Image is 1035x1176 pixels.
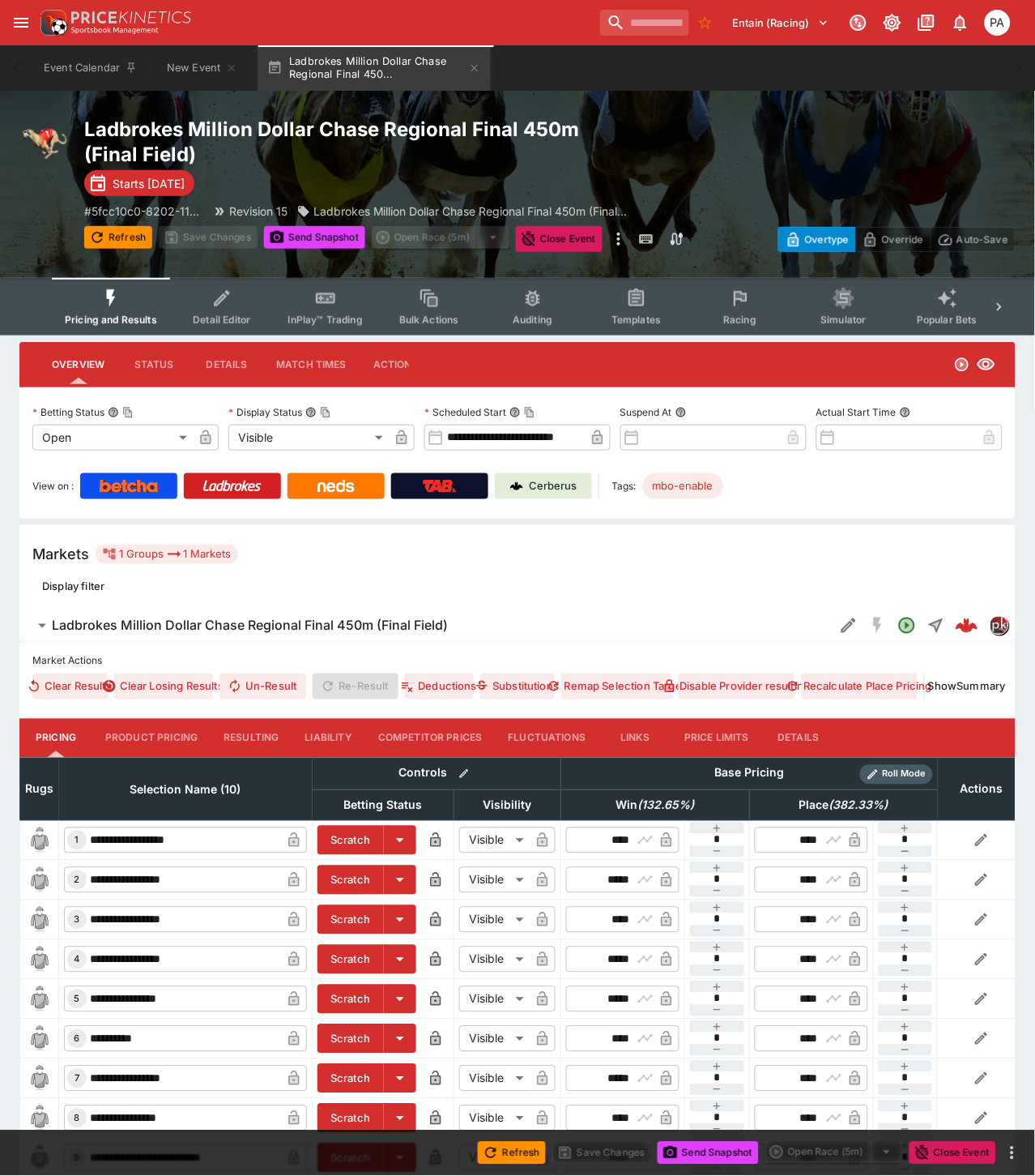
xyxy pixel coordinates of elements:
div: split button [765,1141,903,1164]
button: Overtype [778,227,856,252]
span: Detail Editor [193,314,250,326]
div: Visible [459,827,530,853]
button: Refresh [84,226,152,249]
button: Product Pricing [92,719,211,758]
button: Notifications [946,8,975,37]
button: Status [117,345,190,384]
button: Connected to PK [844,8,873,37]
img: blank-silk.png [27,1066,53,1092]
button: Display StatusCopy To Clipboard [305,407,317,418]
img: greyhound_racing.png [19,117,71,169]
div: Open [32,425,193,451]
div: Visible [459,1066,530,1092]
div: Visible [459,947,530,973]
div: Visible [459,867,530,893]
button: Scratch [317,1024,384,1054]
button: Ladbrokes Million Dollar Chase Regional Final 450... [258,45,491,91]
img: Neds [317,480,354,493]
div: Visible [459,1026,530,1052]
button: Edit Detail [834,611,863,640]
div: split button [372,226,509,249]
span: Racing [723,314,756,326]
span: 3 [71,914,83,926]
span: 5 [71,994,83,1005]
button: Scratch [317,945,384,974]
img: blank-silk.png [27,986,53,1012]
button: Clear Losing Results [114,674,213,699]
button: Betting StatusCopy To Clipboard [108,407,119,418]
div: Betting Target: cerberus [643,473,723,499]
button: Overview [39,345,117,384]
p: Starts [DATE] [113,175,185,192]
button: Peter Addley [980,5,1016,41]
span: InPlay™ Trading [288,314,363,326]
button: Open [892,611,922,640]
button: Copy To Clipboard [320,407,331,418]
span: Templates [611,314,661,326]
span: 1 [72,835,83,846]
div: Peter Addley [985,10,1011,36]
button: Scratch [317,905,384,934]
button: Straight [922,611,951,640]
button: Actions [360,345,432,384]
button: open drawer [6,8,36,37]
p: Override [882,231,923,248]
p: Betting Status [32,405,104,419]
svg: Open [897,616,917,635]
button: Price Limits [671,719,762,758]
img: blank-silk.png [27,947,53,973]
img: Cerberus [510,480,523,493]
div: Event type filters [52,278,983,336]
p: Scheduled Start [424,405,506,419]
button: Remap Selection Target [561,674,672,699]
span: Betting Status [326,796,441,815]
a: Cerberus [495,473,592,499]
p: Actual Start Time [816,405,897,419]
p: Copy To Clipboard [84,203,203,220]
button: ShowSummary [931,674,1003,699]
th: Actions [938,758,1025,820]
button: Liability [292,719,365,758]
div: Visible [459,907,530,933]
button: more [1003,1144,1022,1163]
button: Substitutions [480,674,555,699]
p: Ladbrokes Million Dollar Chase Regional Final 450m (Final... [313,203,628,220]
button: Details [190,345,263,384]
a: 1144146c-3aea-483a-bbf3-ed7267f49f01 [951,609,983,642]
img: TabNZ [423,480,457,493]
img: logo-cerberus--red.svg [956,614,978,637]
button: Ladbrokes Million Dollar Chase Regional Final 450m (Final Field) [19,609,834,642]
button: Disable Provider resulting [679,674,795,699]
img: blank-silk.png [27,1105,53,1131]
img: Ladbrokes [202,480,262,493]
button: Links [598,719,671,758]
span: Selection Name (10) [113,780,259,800]
span: 2 [71,875,83,886]
button: Send Snapshot [658,1142,759,1165]
button: Scratch [317,826,384,855]
label: View on : [32,473,74,499]
div: Ladbrokes Million Dollar Chase Regional Final 450m (Final Field) [297,203,628,220]
em: ( 382.33 %) [829,796,888,815]
div: 1 Groups 1 Markets [102,545,232,564]
p: Revision 15 [229,203,287,220]
img: Sportsbook Management [71,27,159,34]
button: Scratch [317,1064,384,1093]
h6: Ladbrokes Million Dollar Chase Regional Final 450m (Final Field) [52,618,448,635]
button: Suspend At [675,407,687,418]
div: Base Pricing [708,763,790,784]
div: 1144146c-3aea-483a-bbf3-ed7267f49f01 [956,614,978,637]
svg: Visible [977,355,996,374]
img: blank-silk.png [27,827,53,853]
span: Auditing [513,314,552,326]
button: Pricing [19,719,92,758]
span: Simulator [821,314,867,326]
span: Pricing and Results [65,314,157,326]
button: Recalculate Place Pricing [802,674,918,699]
img: blank-silk.png [27,907,53,933]
p: Overtype [805,231,849,248]
button: Auto-Save [931,227,1016,252]
span: 7 [71,1073,83,1084]
span: 6 [71,1033,83,1045]
img: Betcha [100,480,158,493]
